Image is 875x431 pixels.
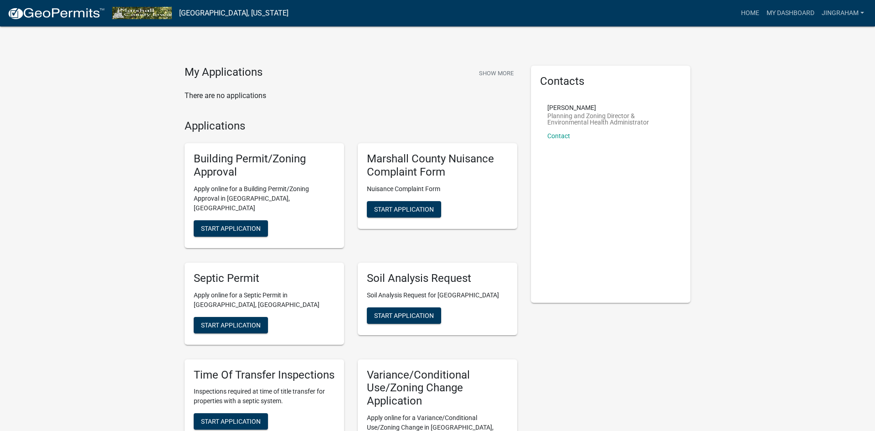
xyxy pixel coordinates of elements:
span: Start Application [374,205,434,213]
h5: Variance/Conditional Use/Zoning Change Application [367,369,508,408]
a: Contact [547,132,570,140]
p: Planning and Zoning Director & Environmental Health Administrator [547,113,674,125]
a: My Dashboard [763,5,818,22]
button: Start Application [194,413,268,430]
p: Apply online for a Septic Permit in [GEOGRAPHIC_DATA], [GEOGRAPHIC_DATA] [194,291,335,310]
a: Home [737,5,763,22]
button: Start Application [367,307,441,324]
p: Soil Analysis Request for [GEOGRAPHIC_DATA] [367,291,508,300]
span: Start Application [201,224,261,232]
a: jingraham [818,5,868,22]
span: Start Application [201,418,261,425]
p: Apply online for a Building Permit/Zoning Approval in [GEOGRAPHIC_DATA], [GEOGRAPHIC_DATA] [194,184,335,213]
h5: Marshall County Nuisance Complaint Form [367,152,508,179]
span: Start Application [374,312,434,319]
a: [GEOGRAPHIC_DATA], [US_STATE] [179,5,288,21]
h4: Applications [185,119,517,133]
img: Marshall County, Iowa [112,7,172,19]
p: [PERSON_NAME] [547,104,674,111]
h5: Contacts [540,75,681,88]
span: Start Application [201,321,261,328]
h5: Septic Permit [194,272,335,285]
p: There are no applications [185,90,517,101]
button: Start Application [194,220,268,237]
p: Inspections required at time of title transfer for properties with a septic system. [194,387,335,406]
p: Nuisance Complaint Form [367,184,508,194]
button: Start Application [194,317,268,333]
h4: My Applications [185,66,262,79]
h5: Building Permit/Zoning Approval [194,152,335,179]
button: Start Application [367,201,441,218]
h5: Soil Analysis Request [367,272,508,285]
button: Show More [475,66,517,81]
h5: Time Of Transfer Inspections [194,369,335,382]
